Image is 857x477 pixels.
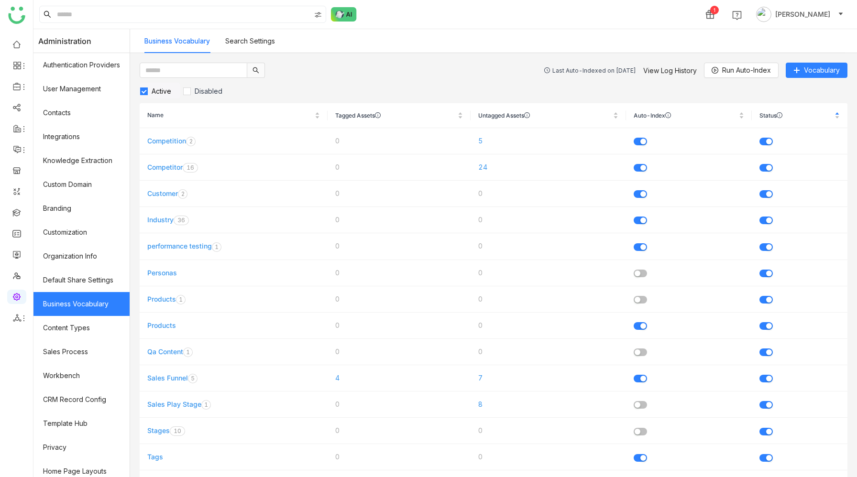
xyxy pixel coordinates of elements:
[190,163,194,173] p: 6
[144,37,210,45] a: Business Vocabulary
[8,7,25,24] img: logo
[471,233,626,260] td: 0
[335,112,456,118] span: Tagged Assets
[186,137,196,146] nz-badge-sup: 2
[186,347,190,357] p: 1
[181,189,185,199] p: 2
[147,242,212,250] a: performance testing
[471,128,626,154] td: 5
[328,128,471,154] td: 0
[147,374,188,382] a: Sales Funnel
[147,426,170,434] a: Stages
[174,426,177,436] p: 1
[33,435,130,459] a: Privacy
[552,67,636,74] div: Last Auto-Indexed on [DATE]
[147,189,178,197] a: Customer
[331,7,357,22] img: ask-buddy-normal.svg
[478,112,612,118] span: Untagged Assets
[328,391,471,418] td: 0
[147,137,186,145] a: Competition
[38,29,91,53] span: Administration
[147,163,183,171] a: Competitor
[328,444,471,470] td: 0
[147,295,176,303] a: Products
[147,269,177,277] a: Personas
[759,112,833,118] span: Status
[189,137,193,146] p: 2
[328,365,471,391] td: 4
[33,53,130,77] a: Authentication Providers
[183,163,198,173] nz-badge-sup: 16
[181,216,185,225] p: 6
[314,11,322,19] img: search-type.svg
[754,7,846,22] button: [PERSON_NAME]
[179,295,183,304] p: 1
[33,77,130,101] a: User Management
[191,374,195,383] p: 5
[704,63,779,78] button: Run Auto-Index
[775,9,830,20] span: [PERSON_NAME]
[471,207,626,233] td: 0
[177,216,181,225] p: 3
[147,321,176,329] a: Products
[471,391,626,418] td: 8
[191,87,226,95] span: Disabled
[643,66,697,75] a: View Log History
[187,163,190,173] p: 1
[634,112,737,118] span: Auto-Index
[33,340,130,364] a: Sales Process
[471,365,626,391] td: 7
[33,388,130,412] a: CRM Record Config
[33,125,130,149] a: Integrations
[33,364,130,388] a: Workbench
[204,400,208,410] p: 1
[33,196,130,220] a: Branding
[33,316,130,340] a: Content Types
[174,216,189,225] nz-badge-sup: 36
[328,418,471,444] td: 0
[328,181,471,207] td: 0
[471,260,626,286] td: 0
[201,400,211,410] nz-badge-sup: 1
[33,268,130,292] a: Default Share Settings
[177,426,181,436] p: 0
[722,65,771,76] span: Run Auto-Index
[33,173,130,196] a: Custom Domain
[471,181,626,207] td: 0
[33,220,130,244] a: Customization
[756,7,771,22] img: avatar
[471,444,626,470] td: 0
[212,242,221,252] nz-badge-sup: 1
[170,426,185,436] nz-badge-sup: 10
[33,149,130,173] a: Knowledge Extraction
[328,154,471,181] td: 0
[732,11,742,20] img: help.svg
[328,260,471,286] td: 0
[804,65,840,76] span: Vocabulary
[471,339,626,365] td: 0
[471,286,626,313] td: 0
[147,453,163,461] a: Tags
[183,347,193,357] nz-badge-sup: 1
[328,207,471,233] td: 0
[188,374,198,383] nz-badge-sup: 5
[471,154,626,181] td: 24
[328,339,471,365] td: 0
[33,101,130,125] a: Contacts
[471,418,626,444] td: 0
[215,242,219,252] p: 1
[178,189,187,199] nz-badge-sup: 2
[710,6,719,14] div: 1
[147,216,174,224] a: Industry
[225,37,275,45] a: Search Settings
[328,233,471,260] td: 0
[328,286,471,313] td: 0
[33,412,130,435] a: Template Hub
[786,63,847,78] button: Vocabulary
[148,87,175,95] span: Active
[33,292,130,316] a: Business Vocabulary
[147,400,201,408] a: Sales Play Stage
[328,313,471,339] td: 0
[471,313,626,339] td: 0
[33,244,130,268] a: Organization Info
